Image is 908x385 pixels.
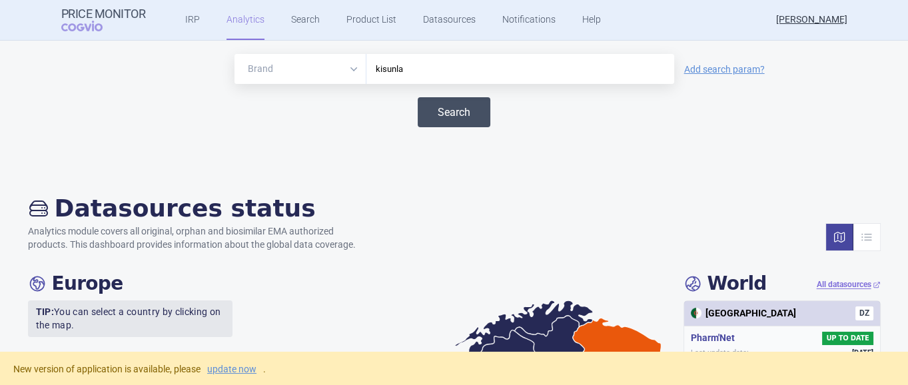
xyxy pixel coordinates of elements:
span: COGVIO [61,21,121,31]
p: You can select a country by clicking on the map. [28,300,233,337]
span: DZ [855,306,873,320]
h4: World [683,272,767,295]
span: [DATE] [852,348,873,358]
a: update now [207,364,256,374]
span: Last update date: [691,348,749,358]
strong: Price Monitor [61,7,146,21]
span: UP TO DATE [822,332,873,345]
h5: Pharm'Net [691,332,740,345]
p: Analytics module covers all original, orphan and biosimilar EMA authorized products. This dashboa... [28,225,369,251]
strong: TIP: [36,306,54,317]
span: New version of application is available, please . [13,364,266,374]
a: Add search param? [684,65,765,74]
button: Search [418,97,490,127]
a: Price MonitorCOGVIO [61,7,146,33]
img: Algeria [691,308,701,318]
a: All datasources [817,279,881,290]
h4: Europe [28,272,123,295]
div: [GEOGRAPHIC_DATA] [691,307,796,320]
h2: Datasources status [28,194,369,222]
